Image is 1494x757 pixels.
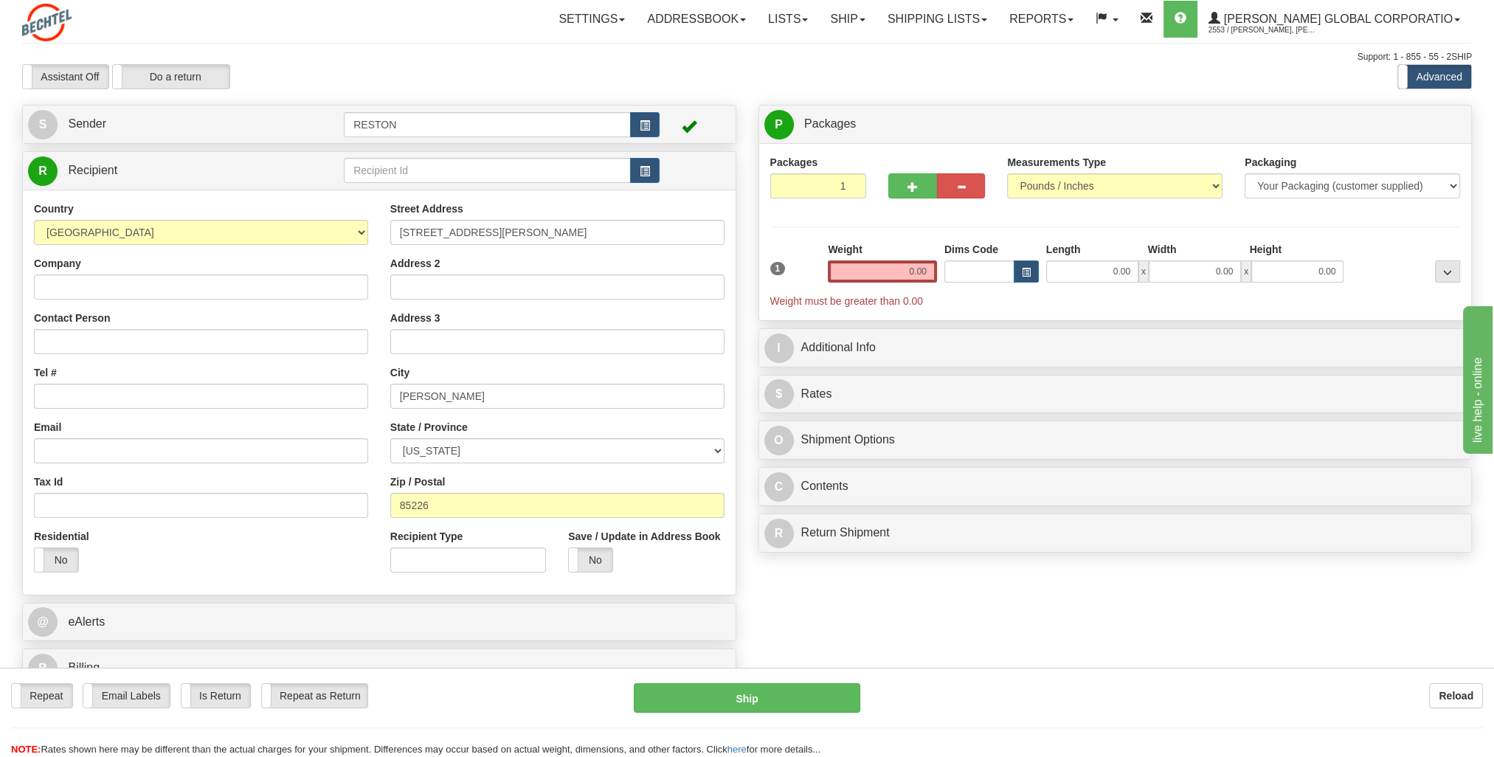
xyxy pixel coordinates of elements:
span: Recipient [68,164,117,176]
a: S Sender [28,109,344,139]
button: Ship [634,683,861,713]
a: Lists [757,1,819,38]
a: Settings [547,1,636,38]
a: RReturn Shipment [764,518,1467,548]
input: Enter a location [390,220,724,245]
label: Assistant Off [23,65,108,89]
a: Ship [819,1,876,38]
div: Support: 1 - 855 - 55 - 2SHIP [22,51,1472,63]
label: Weight [828,242,862,257]
span: x [1138,260,1149,283]
span: B [28,654,58,683]
span: x [1241,260,1251,283]
input: Sender Id [344,112,631,137]
span: I [764,333,794,363]
a: Addressbook [636,1,757,38]
label: Email [34,420,61,435]
label: No [35,548,78,572]
label: Is Return [181,684,250,708]
button: Reload [1429,683,1483,708]
label: Length [1046,242,1081,257]
a: here [727,744,747,755]
span: $ [764,379,794,409]
span: R [764,519,794,548]
a: R Recipient [28,156,309,186]
span: 2553 / [PERSON_NAME], [PERSON_NAME] [1208,23,1319,38]
span: O [764,426,794,455]
a: $Rates [764,379,1467,409]
label: Measurements Type [1007,155,1106,170]
a: P Packages [764,109,1467,139]
span: R [28,156,58,186]
iframe: chat widget [1460,303,1493,454]
label: Height [1249,242,1282,257]
label: Country [34,201,74,216]
label: Advanced [1398,65,1471,89]
label: Contact Person [34,311,110,325]
span: Weight must be greater than 0.00 [770,295,924,307]
label: Dims Code [944,242,998,257]
span: S [28,110,58,139]
label: Street Address [390,201,463,216]
label: Repeat [12,684,72,708]
label: Repeat as Return [262,684,367,708]
label: Do a return [113,65,229,89]
span: @ [28,607,58,637]
div: ... [1435,260,1460,283]
label: Packages [770,155,818,170]
span: Packages [804,117,856,130]
span: C [764,472,794,502]
span: eAlerts [68,615,105,628]
a: OShipment Options [764,425,1467,455]
label: Residential [34,529,89,544]
span: Billing [68,661,100,674]
a: Shipping lists [876,1,998,38]
label: Zip / Postal [390,474,446,489]
label: Save / Update in Address Book [568,529,720,544]
label: State / Province [390,420,468,435]
a: @ eAlerts [28,607,730,637]
label: Packaging [1245,155,1296,170]
label: Tel # [34,365,57,380]
b: Reload [1439,690,1473,702]
input: Recipient Id [344,158,631,183]
span: 1 [770,262,786,275]
label: City [390,365,409,380]
label: No [569,548,612,572]
span: P [764,110,794,139]
img: logo2553.jpg [22,4,72,41]
label: Company [34,256,81,271]
div: live help - online [11,9,136,27]
span: [PERSON_NAME] Global Corporatio [1220,13,1453,25]
label: Recipient Type [390,529,463,544]
label: Width [1148,242,1177,257]
a: IAdditional Info [764,333,1467,363]
span: Sender [68,117,106,130]
label: Address 2 [390,256,440,271]
label: Email Labels [83,684,170,708]
label: Address 3 [390,311,440,325]
a: B Billing [28,653,730,683]
a: CContents [764,471,1467,502]
label: Tax Id [34,474,63,489]
a: Reports [998,1,1085,38]
span: NOTE: [11,744,41,755]
a: [PERSON_NAME] Global Corporatio 2553 / [PERSON_NAME], [PERSON_NAME] [1197,1,1471,38]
